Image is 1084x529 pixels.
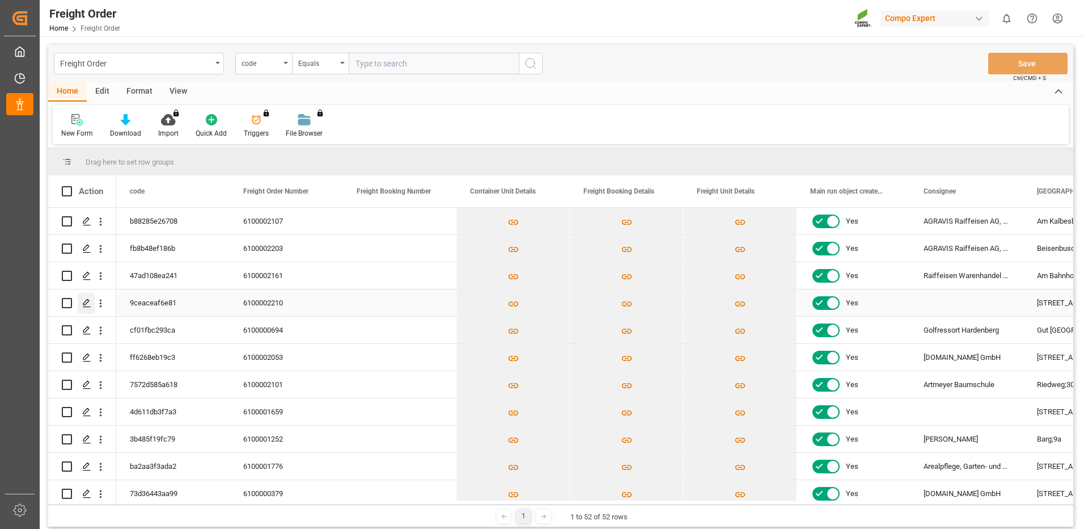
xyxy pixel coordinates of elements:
div: cf01fbc293ca [116,317,230,343]
span: Freight Booking Details [583,187,654,195]
span: Drag here to set row groups [86,158,174,166]
input: Type to search [349,53,519,74]
span: Yes [846,426,858,452]
div: 6100001659 [230,398,343,425]
div: AGRAVIS Raiffeisen AG, Distributionszentrum Nottuln [910,235,1023,262]
div: 6100000694 [230,317,343,343]
span: Consignee [924,187,956,195]
span: Freight Booking Number [357,187,431,195]
div: 73d36443aa99 [116,480,230,507]
div: Press SPACE to select this row. [48,426,116,453]
div: Quick Add [196,128,227,138]
span: Yes [846,290,858,316]
div: Press SPACE to select this row. [48,453,116,480]
button: show 0 new notifications [994,6,1019,31]
button: open menu [54,53,224,74]
span: Yes [846,454,858,480]
span: Freight Unit Details [697,187,755,195]
div: 4d611db3f7a3 [116,398,230,425]
div: New Form [61,128,93,138]
span: Freight Order Number [243,187,308,195]
div: View [161,82,196,102]
button: open menu [235,53,292,74]
div: 6100002101 [230,371,343,398]
button: Compo Expert [880,7,994,29]
div: Press SPACE to select this row. [48,289,116,317]
div: 6100002053 [230,344,343,371]
div: Golfressort Hardenberg [910,317,1023,343]
div: Arealpflege, Garten- und Landschaftspflege [910,453,1023,480]
div: Press SPACE to select this row. [48,235,116,262]
div: Home [48,82,87,102]
span: Yes [846,208,858,234]
button: search button [519,53,543,74]
span: Yes [846,263,858,289]
div: 47ad108ea241 [116,262,230,289]
div: 1 to 52 of 52 rows [570,511,628,523]
div: Action [79,186,103,196]
div: [DOMAIN_NAME] GmbH [910,344,1023,371]
div: Press SPACE to select this row. [48,262,116,289]
div: Equals [298,56,337,69]
div: 6100002210 [230,289,343,316]
div: 6100001776 [230,453,343,480]
div: Freight Order [49,5,120,22]
span: Main run object created Status [810,187,886,195]
a: Home [49,24,68,32]
span: Yes [846,236,858,262]
button: open menu [292,53,349,74]
div: [PERSON_NAME] [910,426,1023,452]
button: Save [988,53,1068,74]
span: Yes [846,345,858,371]
button: Help Center [1019,6,1045,31]
div: Freight Order [60,56,211,70]
div: Download [110,128,141,138]
div: ba2aa3f3ada2 [116,453,230,480]
img: Screenshot%202023-09-29%20at%2010.02.21.png_1712312052.png [854,9,873,28]
span: Yes [846,372,858,398]
span: Yes [846,399,858,425]
div: Press SPACE to select this row. [48,344,116,371]
div: Raiffeisen Warenhandel GmbH, [GEOGRAPHIC_DATA], Betrieb 8603102 [910,262,1023,289]
span: Ctrl/CMD + S [1013,74,1046,82]
div: code [242,56,280,69]
div: 6100002161 [230,262,343,289]
div: 6100001252 [230,426,343,452]
span: code [130,187,145,195]
span: Yes [846,317,858,343]
div: Press SPACE to select this row. [48,208,116,235]
div: 6100002203 [230,235,343,262]
div: [DOMAIN_NAME] GmbH [910,480,1023,507]
div: 3b485f19fc79 [116,426,230,452]
div: Press SPACE to select this row. [48,398,116,426]
div: Press SPACE to select this row. [48,317,116,344]
div: Edit [87,82,118,102]
div: Artmeyer Baumschule [910,371,1023,398]
span: Container Unit Details [470,187,536,195]
div: 6100000379 [230,480,343,507]
div: Format [118,82,161,102]
div: Press SPACE to select this row. [48,371,116,398]
div: 9ceaceaf6e81 [116,289,230,316]
div: 1 [516,509,531,523]
div: Press SPACE to select this row. [48,480,116,507]
div: AGRAVIS Raiffeisen AG, Pflanzenschutz-Zentrallager [910,208,1023,234]
div: 6100002107 [230,208,343,234]
div: Compo Expert [880,10,989,27]
span: Yes [846,481,858,507]
div: b88285e26708 [116,208,230,234]
div: ff6268eb19c3 [116,344,230,371]
div: 7572d585a618 [116,371,230,398]
div: fb8b48ef186b [116,235,230,262]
